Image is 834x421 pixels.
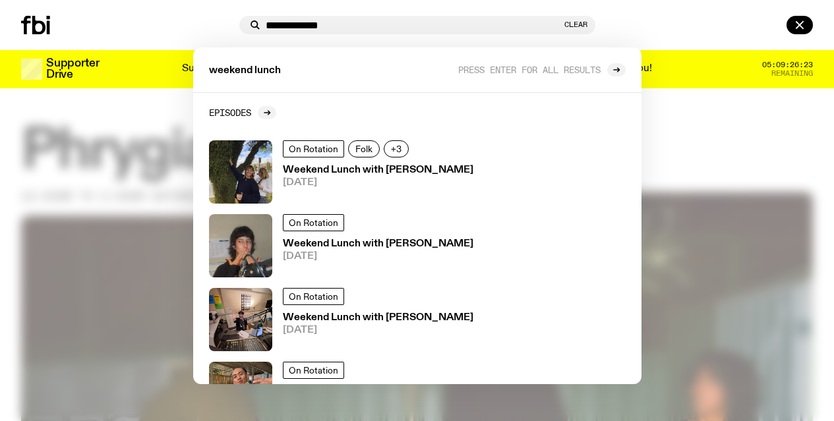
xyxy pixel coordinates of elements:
[283,165,473,175] h3: Weekend Lunch with [PERSON_NAME]
[564,21,587,28] button: Clear
[209,66,281,76] span: weekend lunch
[762,61,813,69] span: 05:09:26:23
[283,325,473,335] span: [DATE]
[771,70,813,77] span: Remaining
[458,65,601,74] span: Press enter for all results
[204,283,631,356] a: On RotationWeekend Lunch with [PERSON_NAME][DATE]
[283,313,473,323] h3: Weekend Lunch with [PERSON_NAME]
[204,209,631,283] a: Ella in the studio covering for Jim.On RotationWeekend Lunch with [PERSON_NAME][DATE]
[182,63,652,75] p: Supporter Drive 2025: Shaping the future of our city’s music, arts, and culture - with the help o...
[209,107,251,117] h2: Episodes
[209,214,272,277] img: Ella in the studio covering for Jim.
[283,239,473,249] h3: Weekend Lunch with [PERSON_NAME]
[458,63,626,76] a: Press enter for all results
[283,178,473,188] span: [DATE]
[209,106,276,119] a: Episodes
[204,135,631,209] a: On RotationFolk+3Weekend Lunch with [PERSON_NAME][DATE]
[283,252,473,262] span: [DATE]
[46,58,99,80] h3: Supporter Drive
